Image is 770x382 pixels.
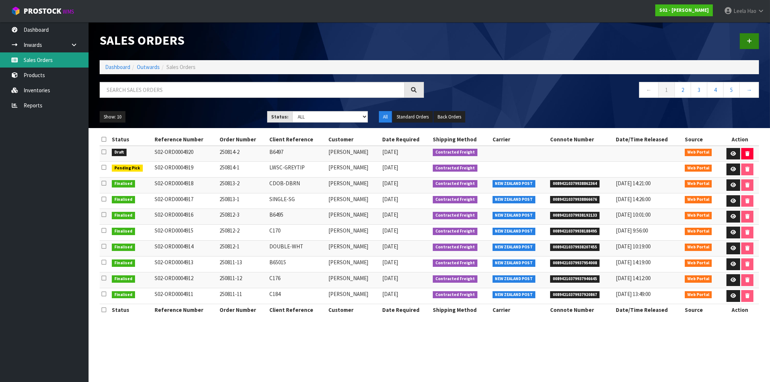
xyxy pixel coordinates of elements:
[550,196,600,203] span: 00894210379938866676
[267,225,327,241] td: C170
[685,228,712,235] span: Web Portal
[153,209,218,225] td: S02-ORD0004916
[271,114,289,120] strong: Status:
[218,209,267,225] td: 250812-3
[327,162,380,178] td: [PERSON_NAME]
[327,272,380,288] td: [PERSON_NAME]
[493,228,536,235] span: NEW ZEALAND POST
[327,241,380,257] td: [PERSON_NAME]
[267,162,327,178] td: LWSC-GREYTIP
[431,304,491,316] th: Shipping Method
[548,134,614,145] th: Connote Number
[747,7,756,14] span: Hao
[110,304,153,316] th: Status
[267,134,327,145] th: Client Reference
[218,288,267,304] td: 250811-11
[433,149,477,156] span: Contracted Freight
[685,165,712,172] span: Web Portal
[685,212,712,219] span: Web Portal
[327,134,380,145] th: Customer
[218,177,267,193] td: 250813-2
[685,291,712,299] span: Web Portal
[267,177,327,193] td: CDOB-DBRN
[548,304,614,316] th: Connote Number
[327,257,380,272] td: [PERSON_NAME]
[382,148,398,155] span: [DATE]
[112,244,135,251] span: Finalised
[153,241,218,257] td: S02-ORD0004914
[327,304,380,316] th: Customer
[382,180,398,187] span: [DATE]
[380,304,431,316] th: Date Required
[614,134,683,145] th: Date/Time Released
[382,164,398,171] span: [DATE]
[153,304,218,316] th: Reference Number
[433,165,477,172] span: Contracted Freight
[153,288,218,304] td: S02-ORD0004911
[616,243,650,250] span: [DATE] 10:19:00
[267,304,327,316] th: Client Reference
[382,259,398,266] span: [DATE]
[433,196,477,203] span: Contracted Freight
[137,63,160,70] a: Outwards
[153,177,218,193] td: S02-ORD0004918
[433,228,477,235] span: Contracted Freight
[267,146,327,162] td: B6497
[112,212,135,219] span: Finalised
[218,241,267,257] td: 250812-1
[691,82,707,98] a: 3
[382,290,398,297] span: [DATE]
[493,275,536,283] span: NEW ZEALAND POST
[685,259,712,267] span: Web Portal
[658,82,675,98] a: 1
[24,6,61,16] span: ProStock
[616,227,648,234] span: [DATE] 9:56:00
[616,259,650,266] span: [DATE] 14:19:00
[153,134,218,145] th: Reference Number
[685,244,712,251] span: Web Portal
[267,288,327,304] td: C184
[218,193,267,209] td: 250813-1
[218,146,267,162] td: 250814-2
[685,180,712,187] span: Web Portal
[493,291,536,299] span: NEW ZEALAND POST
[493,196,536,203] span: NEW ZEALAND POST
[435,82,759,100] nav: Page navigation
[112,275,135,283] span: Finalised
[166,63,196,70] span: Sales Orders
[493,212,536,219] span: NEW ZEALAND POST
[267,241,327,257] td: DOUBLE-WHT
[327,209,380,225] td: [PERSON_NAME]
[493,259,536,267] span: NEW ZEALAND POST
[659,7,709,13] strong: S02 - [PERSON_NAME]
[110,134,153,145] th: Status
[433,275,477,283] span: Contracted Freight
[733,7,746,14] span: Leela
[493,244,536,251] span: NEW ZEALAND POST
[218,272,267,288] td: 250811-12
[382,227,398,234] span: [DATE]
[112,196,135,203] span: Finalised
[707,82,724,98] a: 4
[218,304,267,316] th: Order Number
[433,259,477,267] span: Contracted Freight
[550,259,600,267] span: 00894210379937954008
[683,304,721,316] th: Source
[153,162,218,178] td: S02-ORD0004919
[433,291,477,299] span: Contracted Freight
[550,291,600,299] span: 00894210379937920867
[616,180,650,187] span: [DATE] 14:21:00
[100,82,405,98] input: Search sales orders
[267,209,327,225] td: B6495
[616,290,650,297] span: [DATE] 13:49:00
[550,228,600,235] span: 00894210379938188495
[382,196,398,203] span: [DATE]
[550,212,600,219] span: 00894210379938192133
[382,275,398,282] span: [DATE]
[327,193,380,209] td: [PERSON_NAME]
[218,225,267,241] td: 250812-2
[100,33,424,47] h1: Sales Orders
[434,111,465,123] button: Back Orders
[112,165,143,172] span: Pending Pick
[674,82,691,98] a: 2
